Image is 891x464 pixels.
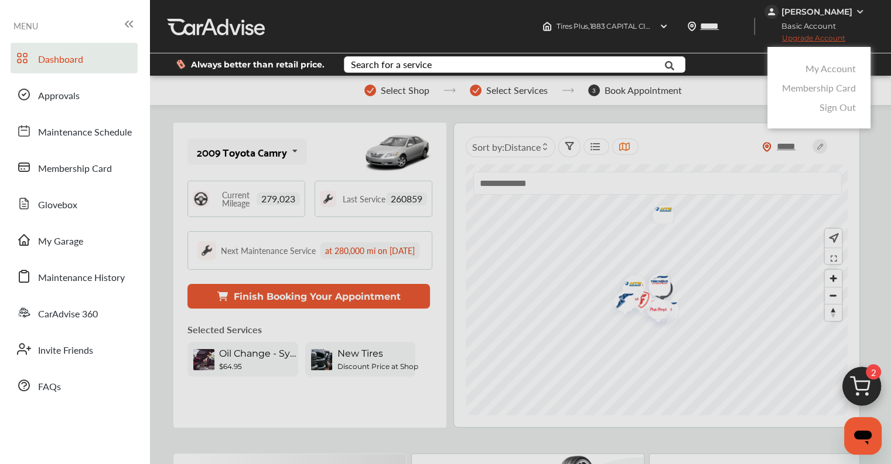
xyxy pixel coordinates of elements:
[176,59,185,69] img: dollor_label_vector.a70140d1.svg
[13,21,38,31] span: MENU
[38,343,93,358] span: Invite Friends
[38,270,125,286] span: Maintenance History
[782,81,856,94] a: Membership Card
[11,188,138,219] a: Glovebox
[38,307,98,322] span: CarAdvise 360
[11,334,138,364] a: Invite Friends
[38,380,61,395] span: FAQs
[805,62,856,75] a: My Account
[820,100,856,114] a: Sign Out
[11,116,138,146] a: Maintenance Schedule
[38,89,80,104] span: Approvals
[351,60,432,69] div: Search for a service
[38,52,83,67] span: Dashboard
[11,152,138,182] a: Membership Card
[11,43,138,73] a: Dashboard
[38,125,132,140] span: Maintenance Schedule
[11,370,138,401] a: FAQs
[11,79,138,110] a: Approvals
[38,161,112,177] span: Membership Card
[11,297,138,328] a: CarAdvise 360
[834,361,890,418] img: cart_icon.3d0951e8.svg
[38,198,77,213] span: Glovebox
[11,225,138,255] a: My Garage
[38,234,83,249] span: My Garage
[191,60,325,69] span: Always better than retail price.
[11,261,138,292] a: Maintenance History
[844,417,882,455] iframe: Button to launch messaging window
[866,364,881,380] span: 2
